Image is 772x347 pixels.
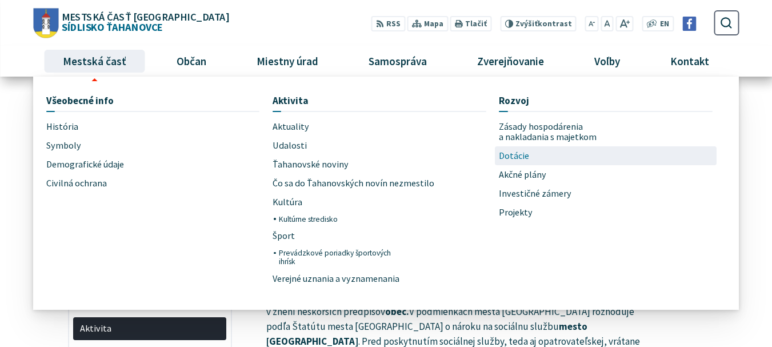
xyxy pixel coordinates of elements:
button: Nastaviť pôvodnú veľkosť písma [601,16,613,31]
a: Verejné uznania a vyznamenania [273,269,403,288]
span: Mestská časť [58,46,130,77]
a: Demografické údaje [46,155,177,174]
a: Ťahanovské noviny [273,155,403,174]
a: Voľby [574,46,641,77]
span: Mapa [424,18,443,30]
span: Kontakt [666,46,714,77]
span: Dotácie [499,146,529,165]
a: Investičné zámery [499,184,629,203]
span: EN [660,18,669,30]
span: Miestny úrad [252,46,322,77]
a: Symboly [46,136,177,155]
a: Čo sa do Ťahanovských novín nezmestilo [273,174,486,193]
a: Dotácie [499,146,713,165]
span: Aktuality [273,118,309,137]
span: RSS [386,18,401,30]
a: Mapa [407,16,448,31]
span: Tlačiť [465,19,487,29]
span: Demografické údaje [46,155,124,174]
a: Kontakt [650,46,730,77]
a: Projekty [499,203,629,222]
a: Akčné plány [499,165,629,184]
a: Zásady hospodárenia a nakladania s majetkom [499,118,629,147]
span: Všeobecné info [46,90,114,111]
span: Voľby [590,46,625,77]
span: Aktivita [80,320,220,338]
span: Rozvoj [499,90,529,111]
a: Aktivita [73,317,226,341]
img: Prejsť na Facebook stránku [682,17,697,31]
a: Zverejňovanie [457,46,565,77]
a: Civilná ochrana [46,174,177,193]
span: Samospráva [364,46,431,77]
button: Zmenšiť veľkosť písma [585,16,599,31]
a: Kultúrne stredisko [279,212,403,226]
strong: obec. [385,305,409,318]
span: Ťahanovské noviny [273,155,349,174]
span: Udalosti [273,136,307,155]
span: Investičné zámery [499,184,571,203]
span: Symboly [46,136,81,155]
span: Šport [273,227,295,246]
span: Kultúra [273,193,302,212]
a: Samospráva [348,46,448,77]
span: Občan [172,46,210,77]
a: História [46,118,177,137]
a: Aktivita [273,90,486,111]
a: Mestská časť [42,46,147,77]
span: História [46,118,78,137]
a: Všeobecné info [46,90,260,111]
a: Logo Sídlisko Ťahanovce, prejsť na domovskú stránku. [33,8,229,38]
a: Miestny úrad [235,46,339,77]
a: Rozvoj [499,90,713,111]
button: Zväčšiť veľkosť písma [615,16,633,31]
img: Prejsť na domovskú stránku [33,8,58,38]
a: Kultúra [273,193,403,212]
span: Čo sa do Ťahanovských novín nezmestilo [273,174,434,193]
a: Aktuality [273,118,486,137]
a: Občan [155,46,227,77]
a: EN [657,18,673,30]
span: Projekty [499,203,533,222]
a: Udalosti [273,136,486,155]
span: Zvýšiť [515,19,538,29]
span: Sídlisko Ťahanovce [58,11,229,32]
span: Verejné uznania a vyznamenania [273,269,399,288]
span: Aktivita [273,90,309,111]
button: Zvýšiťkontrast [500,16,576,31]
span: Civilná ochrana [46,174,107,193]
a: RSS [371,16,405,31]
span: Zverejňovanie [473,46,549,77]
span: Mestská časť [GEOGRAPHIC_DATA] [62,11,229,22]
span: kontrast [515,19,572,29]
a: Šport [273,227,403,246]
span: Akčné plány [499,165,546,184]
span: Kultúrne stredisko [279,212,338,226]
button: Tlačiť [450,16,491,31]
a: Prevádzkové poriadky športových ihrísk [279,246,403,269]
